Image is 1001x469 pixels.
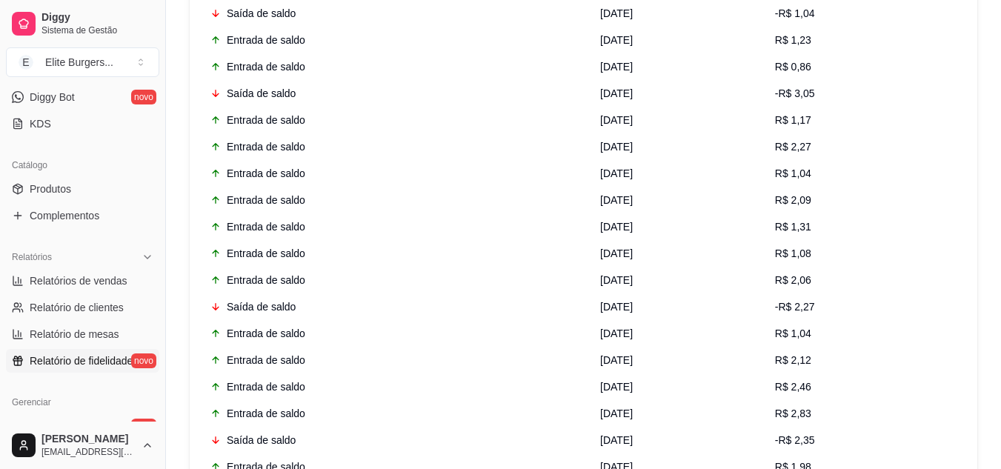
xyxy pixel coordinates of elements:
div: Saída de saldo [210,6,582,21]
span: [DATE] [600,167,633,179]
span: Complementos [30,208,99,223]
a: Relatório de mesas [6,322,159,346]
div: Entrada de saldo [210,219,582,234]
a: Entregadoresnovo [6,414,159,438]
span: Sistema de Gestão [41,24,153,36]
span: [DATE] [600,34,633,46]
span: R$ 2,09 [775,194,811,206]
span: R$ 1,31 [775,221,811,233]
div: Saída de saldo [210,86,582,101]
span: R$ 1,04 [775,327,811,339]
div: Entrada de saldo [210,273,582,287]
span: Produtos [30,182,71,196]
span: [DATE] [600,221,633,233]
div: Entrada de saldo [210,326,582,341]
span: R$ 2,27 [775,141,811,153]
a: Complementos [6,204,159,227]
span: -R$ 2,35 [775,434,815,446]
span: -R$ 3,05 [775,87,815,99]
span: E [19,55,33,70]
span: [DATE] [600,61,633,73]
div: Entrada de saldo [210,406,582,421]
span: R$ 2,06 [775,274,811,286]
span: KDS [30,116,51,131]
div: Gerenciar [6,390,159,414]
span: [DATE] [600,408,633,419]
span: Relatório de clientes [30,300,124,315]
div: Elite Burgers ... [45,55,113,70]
div: Saída de saldo [210,433,582,448]
span: Relatório de mesas [30,327,119,342]
span: Relatórios de vendas [30,273,127,288]
span: Relatório de fidelidade [30,353,133,368]
a: Diggy Botnovo [6,85,159,109]
span: Relatórios [12,251,52,263]
span: R$ 1,04 [775,167,811,179]
div: Saída de saldo [210,299,582,314]
div: Catálogo [6,153,159,177]
span: R$ 1,08 [775,247,811,259]
button: [PERSON_NAME][EMAIL_ADDRESS][DOMAIN_NAME] [6,428,159,463]
span: [DATE] [600,7,633,19]
span: [DATE] [600,301,633,313]
span: Entregadores [30,419,92,433]
span: R$ 2,83 [775,408,811,419]
div: Entrada de saldo [210,193,582,207]
span: R$ 0,86 [775,61,811,73]
span: R$ 1,23 [775,34,811,46]
span: R$ 2,12 [775,354,811,366]
span: [DATE] [600,194,633,206]
a: KDS [6,112,159,136]
span: [DATE] [600,354,633,366]
div: Entrada de saldo [210,379,582,394]
span: [DATE] [600,381,633,393]
span: [DATE] [600,141,633,153]
a: Relatório de clientes [6,296,159,319]
span: [DATE] [600,274,633,286]
span: [DATE] [600,114,633,126]
span: Diggy [41,11,153,24]
a: Produtos [6,177,159,201]
span: Diggy Bot [30,90,75,104]
button: Select a team [6,47,159,77]
span: -R$ 2,27 [775,301,815,313]
span: [DATE] [600,327,633,339]
span: [EMAIL_ADDRESS][DOMAIN_NAME] [41,446,136,458]
div: Entrada de saldo [210,59,582,74]
span: [DATE] [600,434,633,446]
span: R$ 1,17 [775,114,811,126]
div: Entrada de saldo [210,166,582,181]
div: Entrada de saldo [210,33,582,47]
a: Relatórios de vendas [6,269,159,293]
div: Entrada de saldo [210,113,582,127]
div: Entrada de saldo [210,139,582,154]
div: Entrada de saldo [210,246,582,261]
span: [PERSON_NAME] [41,433,136,446]
span: [DATE] [600,87,633,99]
a: Relatório de fidelidadenovo [6,349,159,373]
span: -R$ 1,04 [775,7,815,19]
a: DiggySistema de Gestão [6,6,159,41]
span: R$ 2,46 [775,381,811,393]
span: [DATE] [600,247,633,259]
div: Entrada de saldo [210,353,582,367]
